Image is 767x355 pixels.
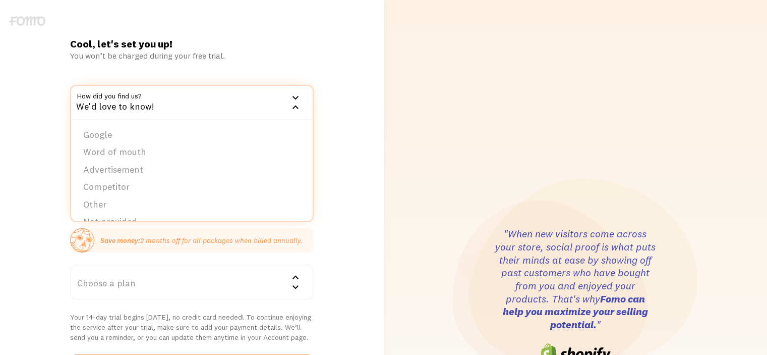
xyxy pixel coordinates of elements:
li: Google [71,126,313,144]
div: Choose a plan [70,265,314,300]
li: Word of mouth [71,143,313,161]
h3: "When new visitors come across your store, social proof is what puts their minds at ease by showi... [495,227,656,331]
p: 2 months off for all packages when billed annually. [100,235,303,245]
li: Other [71,196,313,214]
p: Your 14-day trial begins [DATE], no credit card needed! To continue enjoying the service after yo... [70,312,314,342]
div: You won’t be charged during your free trial. [70,50,314,61]
div: We'd love to know! [70,85,314,120]
strong: Save money: [100,236,140,245]
img: fomo-logo-gray-b99e0e8ada9f9040e2984d0d95b3b12da0074ffd48d1e5cb62ac37fc77b0b268.svg [9,16,45,26]
li: Advertisement [71,161,313,179]
li: Not provided [71,213,313,231]
h1: Cool, let's set you up! [70,37,314,50]
li: Competitor [71,178,313,196]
